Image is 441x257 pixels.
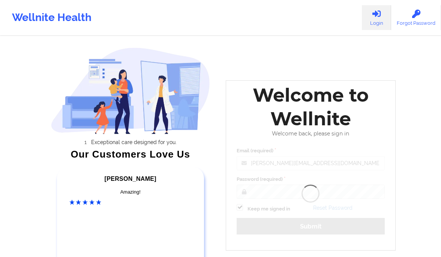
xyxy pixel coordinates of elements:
div: Amazing! [69,188,192,196]
div: Our Customers Love Us [51,150,210,158]
li: Exceptional care designed for you. [57,139,210,145]
span: [PERSON_NAME] [105,176,156,182]
a: Forgot Password [391,5,441,30]
img: wellnite-auth-hero_200.c722682e.png [51,47,210,134]
a: Login [362,5,391,30]
div: Welcome to Wellnite [231,83,390,131]
div: Welcome back, please sign in [231,131,390,137]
